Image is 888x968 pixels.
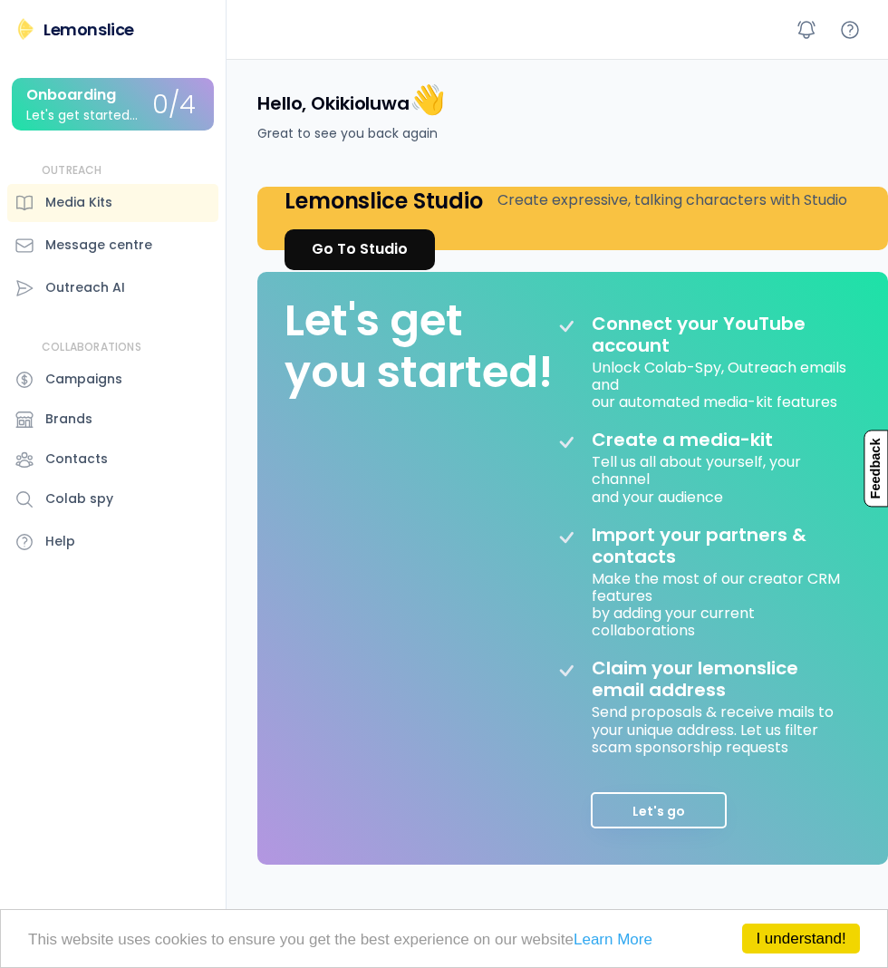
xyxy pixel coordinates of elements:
[592,450,847,506] div: Tell us all about yourself, your channel and your audience
[45,489,113,508] div: Colab spy
[45,278,125,297] div: Outreach AI
[497,189,847,211] div: Create expressive, talking characters with Studio
[45,532,75,551] div: Help
[152,92,196,120] div: 0/4
[14,18,36,40] img: Lemonslice
[574,931,652,948] a: Learn More
[42,163,102,179] div: OUTREACH
[312,238,408,260] div: Go To Studio
[45,450,108,469] div: Contacts
[45,410,92,429] div: Brands
[257,124,438,143] div: Great to see you back again
[257,81,446,119] h4: Hello, Okikioluwa
[592,657,847,701] div: Claim your lemonslice email address
[45,370,122,389] div: Campaigns
[592,313,847,356] div: Connect your YouTube account
[410,79,446,120] font: 👋
[592,524,847,567] div: Import your partners & contacts
[592,701,847,756] div: Send proposals & receive mails to your unique address. Let us filter scam sponsorship requests
[26,87,116,103] div: Onboarding
[591,792,727,828] button: Let's go
[285,229,435,270] a: Go To Studio
[592,356,847,411] div: Unlock Colab-Spy, Outreach emails and our automated media-kit features
[742,924,860,953] a: I understand!
[28,932,860,947] p: This website uses cookies to ensure you get the best experience on our website
[45,193,112,212] div: Media Kits
[592,567,847,640] div: Make the most of our creator CRM features by adding your current collaborations
[285,187,483,215] h4: Lemonslice Studio
[592,429,818,450] div: Create a media-kit
[42,340,141,355] div: COLLABORATIONS
[26,109,138,122] div: Let's get started...
[43,18,134,41] div: Lemonslice
[45,236,152,255] div: Message centre
[285,295,553,399] div: Let's get you started!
